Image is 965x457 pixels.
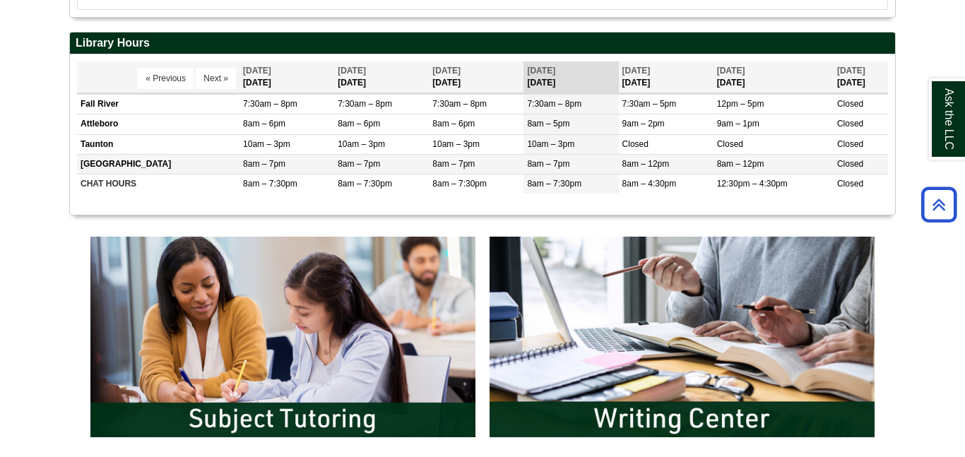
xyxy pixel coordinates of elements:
span: 10am – 3pm [527,139,574,149]
span: 8am – 7:30pm [432,179,487,189]
span: 8am – 12pm [622,159,670,169]
span: 8am – 4:30pm [622,179,677,189]
span: 12:30pm – 4:30pm [717,179,788,189]
span: 8am – 7:30pm [243,179,297,189]
span: Closed [837,139,863,149]
span: 8am – 6pm [243,119,285,129]
span: 10am – 3pm [432,139,480,149]
span: 7:30am – 5pm [622,99,677,109]
span: 7:30am – 8pm [432,99,487,109]
span: [DATE] [338,66,366,76]
span: Closed [837,119,863,129]
span: 8am – 12pm [717,159,764,169]
td: [GEOGRAPHIC_DATA] [77,154,239,174]
th: [DATE] [334,61,429,93]
span: 8am – 6pm [338,119,380,129]
span: [DATE] [837,66,865,76]
span: 12pm – 5pm [717,99,764,109]
span: 8am – 7:30pm [338,179,392,189]
h2: Library Hours [70,32,895,54]
span: Closed [837,99,863,109]
span: [DATE] [717,66,745,76]
span: 7:30am – 8pm [243,99,297,109]
th: [DATE] [429,61,523,93]
span: Closed [622,139,649,149]
td: Attleboro [77,114,239,134]
span: 8am – 7pm [243,159,285,169]
span: 7:30am – 8pm [338,99,392,109]
a: Back to Top [916,195,961,214]
span: [DATE] [432,66,461,76]
td: CHAT HOURS [77,174,239,194]
button: « Previous [138,68,194,89]
td: Taunton [77,134,239,154]
span: 9am – 1pm [717,119,759,129]
span: [DATE] [622,66,651,76]
div: slideshow [83,230,882,451]
th: [DATE] [619,61,714,93]
span: 8am – 5pm [527,119,569,129]
span: 8am – 7:30pm [527,179,581,189]
th: [DATE] [239,61,334,93]
span: [DATE] [527,66,555,76]
th: [DATE] [834,61,888,93]
span: 8am – 7pm [432,159,475,169]
img: Writing Center Information [482,230,882,444]
span: 10am – 3pm [243,139,290,149]
span: Closed [837,179,863,189]
span: Closed [837,159,863,169]
span: [DATE] [243,66,271,76]
span: 10am – 3pm [338,139,385,149]
span: 8am – 7pm [338,159,380,169]
td: Fall River [77,95,239,114]
span: 9am – 2pm [622,119,665,129]
span: Closed [717,139,743,149]
img: Subject Tutoring Information [83,230,482,444]
span: 7:30am – 8pm [527,99,581,109]
button: Next » [196,68,236,89]
span: 8am – 7pm [527,159,569,169]
th: [DATE] [523,61,618,93]
span: 8am – 6pm [432,119,475,129]
th: [DATE] [714,61,834,93]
